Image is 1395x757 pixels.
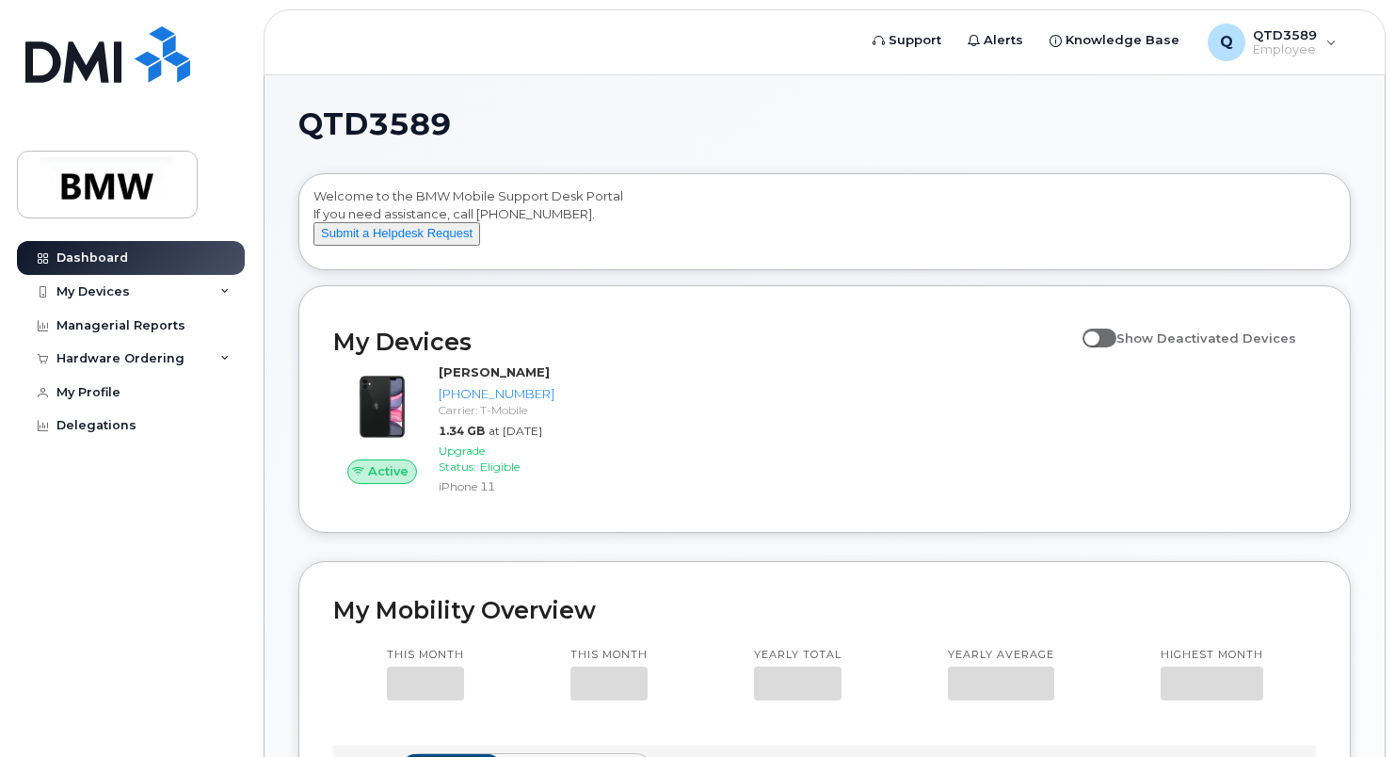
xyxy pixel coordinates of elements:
[439,364,550,379] strong: [PERSON_NAME]
[754,648,842,663] p: Yearly total
[313,187,1336,263] div: Welcome to the BMW Mobile Support Desk Portal If you need assistance, call [PHONE_NUMBER].
[298,110,451,138] span: QTD3589
[333,596,1316,624] h2: My Mobility Overview
[489,424,542,438] span: at [DATE]
[439,402,554,418] div: Carrier: T-Mobile
[387,648,464,663] p: This month
[948,648,1054,663] p: Yearly average
[439,443,485,474] span: Upgrade Status:
[313,222,480,246] button: Submit a Helpdesk Request
[333,328,1073,356] h2: My Devices
[439,478,554,494] div: iPhone 11
[570,648,648,663] p: This month
[439,385,554,403] div: [PHONE_NUMBER]
[439,424,485,438] span: 1.34 GB
[480,459,520,474] span: Eligible
[1116,330,1296,346] span: Show Deactivated Devices
[348,373,416,441] img: iPhone_11.jpg
[333,363,562,498] a: Active[PERSON_NAME][PHONE_NUMBER]Carrier: T-Mobile1.34 GBat [DATE]Upgrade Status:EligibleiPhone 11
[368,462,409,480] span: Active
[1161,648,1263,663] p: Highest month
[313,225,480,240] a: Submit a Helpdesk Request
[1082,320,1098,335] input: Show Deactivated Devices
